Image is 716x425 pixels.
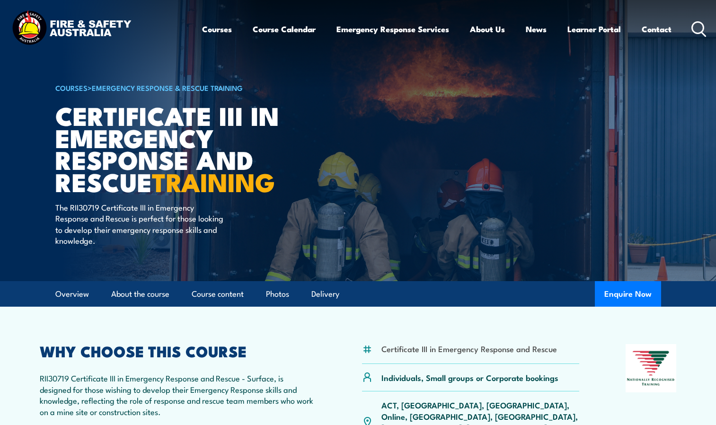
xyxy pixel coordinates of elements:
[152,161,275,201] strong: TRAINING
[526,17,547,42] a: News
[40,344,316,357] h2: WHY CHOOSE THIS COURSE
[55,282,89,307] a: Overview
[642,17,672,42] a: Contact
[381,343,557,354] li: Certificate III in Emergency Response and Rescue
[55,202,228,246] p: The RII30719 Certificate III in Emergency Response and Rescue is perfect for those looking to dev...
[192,282,244,307] a: Course content
[567,17,621,42] a: Learner Portal
[266,282,289,307] a: Photos
[92,82,243,93] a: Emergency Response & Rescue Training
[470,17,505,42] a: About Us
[55,82,289,93] h6: >
[626,344,677,392] img: Nationally Recognised Training logo.
[55,82,88,93] a: COURSES
[202,17,232,42] a: Courses
[595,281,661,307] button: Enquire Now
[253,17,316,42] a: Course Calendar
[381,372,558,383] p: Individuals, Small groups or Corporate bookings
[55,104,289,193] h1: Certificate III in Emergency Response and Rescue
[336,17,449,42] a: Emergency Response Services
[311,282,339,307] a: Delivery
[111,282,169,307] a: About the course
